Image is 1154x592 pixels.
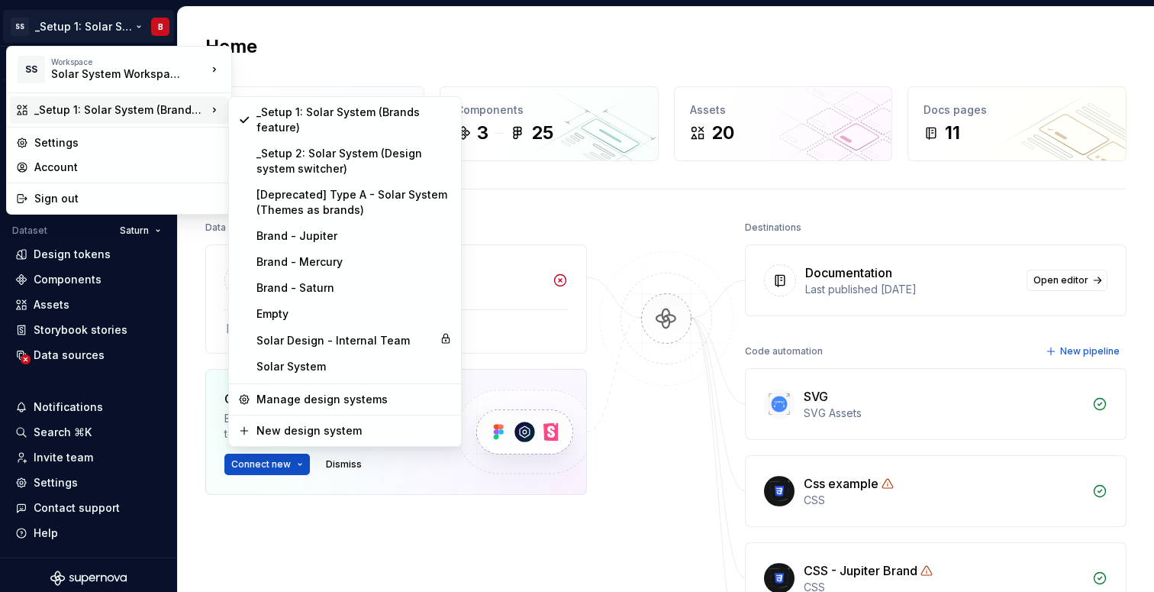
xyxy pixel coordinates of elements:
[256,333,434,348] div: Solar Design - Internal Team
[256,105,452,135] div: _Setup 1: Solar System (Brands feature)
[34,191,222,206] div: Sign out
[34,102,207,118] div: _Setup 1: Solar System (Brands feature)
[256,392,452,407] div: Manage design systems
[256,254,452,270] div: Brand - Mercury
[34,135,222,150] div: Settings
[256,306,452,322] div: Empty
[18,56,45,83] div: SS
[34,160,222,175] div: Account
[256,146,452,176] div: _Setup 2: Solar System (Design system switcher)
[256,359,452,374] div: Solar System
[51,66,181,82] div: Solar System Workspace
[256,280,452,296] div: Brand - Saturn
[256,187,452,218] div: [Deprecated] Type A - Solar System (Themes as brands)
[256,228,452,244] div: Brand - Jupiter
[51,57,207,66] div: Workspace
[256,423,452,438] div: New design system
